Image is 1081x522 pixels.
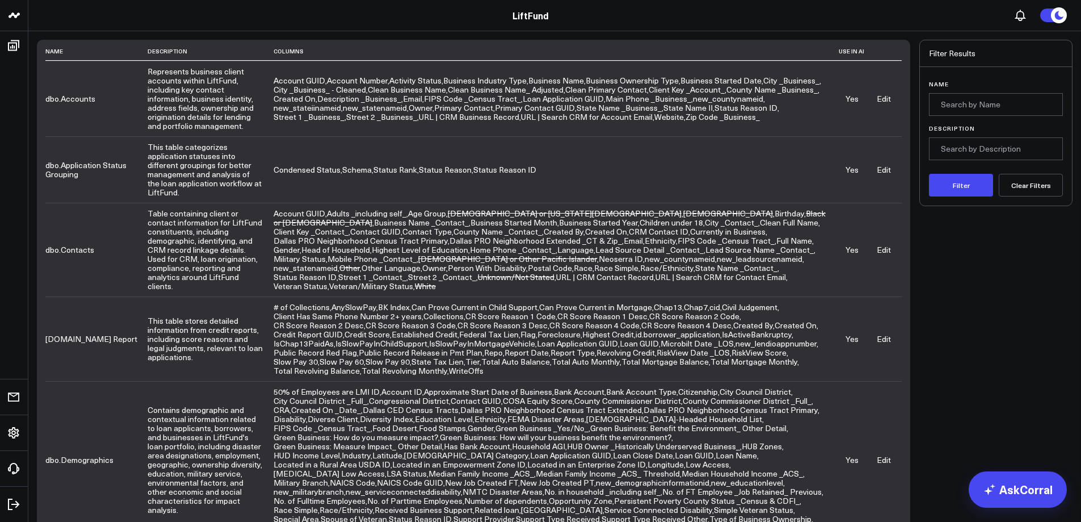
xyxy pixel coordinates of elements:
[599,253,645,264] span: ,
[559,217,640,228] span: ,
[549,320,641,331] span: ,
[645,253,717,264] span: ,
[705,244,814,255] span: Lead Source Name _Contact_
[343,102,409,113] span: ,
[45,61,148,136] td: dbo.Accounts
[418,253,597,264] span: [DEMOGRAPHIC_DATA] or Other Pacific Islander
[557,244,594,255] span: Language
[528,75,586,86] span: ,
[539,302,652,312] span: Can Prove Current in Mortgage
[448,262,528,273] span: ,
[411,302,539,312] span: ,
[274,208,826,228] span: ,
[392,329,457,340] span: Established Credit
[443,75,528,86] span: ,
[839,136,865,203] td: Yes
[424,93,523,104] span: ,
[544,226,585,237] span: ,
[350,226,401,237] span: Contact GUID
[274,281,329,291] span: ,
[690,226,765,237] span: Currently in Business
[478,272,554,282] span: Unknown/Not Stated
[586,75,679,86] span: Business Ownership Type
[429,338,537,349] span: ,
[408,208,448,219] span: ,
[389,75,441,86] span: Activity Status
[636,329,720,340] span: id.borrower_application
[775,208,804,219] span: Birthday
[368,84,446,95] span: Clean Business Name
[378,302,410,312] span: BK Index
[877,454,891,465] a: Edit
[274,235,449,246] span: ,
[342,164,372,175] span: Schema
[690,226,767,237] span: ,
[776,235,812,246] span: Full Name
[274,262,338,273] span: new_statenameid
[274,272,338,282] span: ,
[419,164,473,175] span: ,
[373,164,419,175] span: ,
[274,84,366,95] span: City _Business_ - Cleaned
[969,471,1067,508] a: AskCorral
[339,262,360,273] span: Other
[733,320,775,331] span: ,
[402,226,452,237] span: Contact Type
[368,84,448,95] span: ,
[693,93,763,104] span: new_countynameid
[763,75,821,86] span: ,
[705,217,758,228] span: City _Contact_
[478,272,556,282] span: ,
[350,226,402,237] span: ,
[317,93,401,104] span: Description _Business_
[434,102,495,113] span: ,
[448,84,563,95] span: Clean Business Name_ Adjusted
[684,302,709,312] span: ,
[877,333,891,344] a: Edit
[408,208,446,219] span: Age Group
[624,235,643,246] span: Email
[595,244,704,255] span: Lead Source Detail _Contact_
[556,272,654,282] span: URL | CRM Contact Record
[586,75,680,86] span: ,
[470,244,557,255] span: ,
[585,226,627,237] span: Created On
[335,338,429,349] span: ,
[329,281,413,291] span: Veteran/Military Status
[274,262,339,273] span: ,
[717,253,804,264] span: ,
[929,81,1063,87] label: Name
[327,208,408,219] span: ,
[839,297,865,381] td: Yes
[582,329,636,340] span: ,
[422,262,448,273] span: ,
[733,320,773,331] span: Created By
[448,208,683,219] span: ,
[624,235,645,246] span: ,
[465,311,557,321] span: ,
[528,262,574,273] span: ,
[274,42,839,61] th: Columns
[557,244,595,255] span: ,
[361,262,420,273] span: Other Language
[877,164,891,175] a: Edit
[776,235,814,246] span: ,
[317,93,403,104] span: ,
[274,226,348,237] span: Client Key _Contact_
[763,75,819,86] span: City _Business_
[373,164,417,175] span: Status Rank
[148,61,274,136] td: Represents business client accounts within LiftFund, including key contact information, business ...
[574,262,594,273] span: ,
[473,164,536,175] span: Status Reason ID
[649,311,741,321] span: ,
[419,111,519,122] span: URL | CRM Business Record
[574,262,592,273] span: Race
[839,42,865,61] th: Use in AI
[726,84,819,95] span: ,
[448,262,526,273] span: Person With Disability
[274,272,337,282] span: Status Reason ID
[565,84,647,95] span: Clean Primary Contact
[775,320,817,331] span: Created On
[645,253,715,264] span: new_countynameid
[649,311,739,321] span: CR Score Reason 2 Code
